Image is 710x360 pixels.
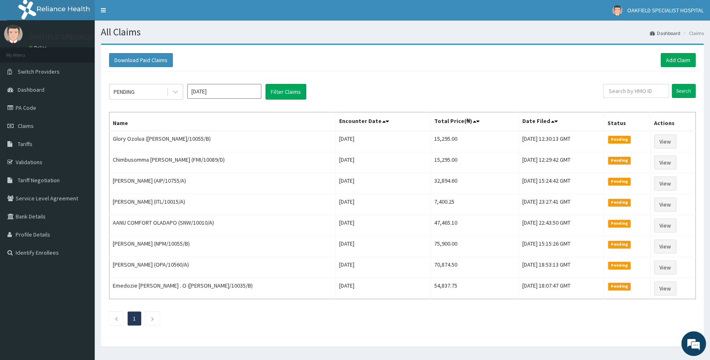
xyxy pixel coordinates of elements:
td: [DATE] 15:15:26 GMT [519,236,603,257]
th: Total Price(₦) [431,112,519,131]
th: Status [604,112,650,131]
input: Search by HMO ID [603,84,669,98]
span: Pending [608,199,631,206]
span: Pending [608,178,631,185]
span: Pending [608,220,631,227]
span: Tariff Negotiation [18,177,60,184]
a: Next page [151,315,154,322]
td: [DATE] [335,131,431,152]
td: 70,874.50 [431,257,519,278]
td: [DATE] 22:43:50 GMT [519,215,603,236]
a: Dashboard [650,30,680,37]
a: View [654,135,676,149]
span: OAKFIELD SPECIALIST HOSPITAL [627,7,704,14]
a: Add Claim [661,53,696,67]
td: 75,900.00 [431,236,519,257]
p: OAKFIELD SPECIALIST HOSPITAL [29,33,132,41]
td: [DATE] [335,194,431,215]
h1: All Claims [101,27,704,37]
td: 32,894.60 [431,173,519,194]
input: Search [672,84,696,98]
td: Glory Ozolua ([PERSON_NAME]/10055/B) [109,131,336,152]
td: [PERSON_NAME] (ITL/10015/A) [109,194,336,215]
li: Claims [681,30,704,37]
td: 54,837.75 [431,278,519,299]
span: Claims [18,122,34,130]
span: Dashboard [18,86,44,93]
span: Pending [608,136,631,143]
a: Previous page [114,315,118,322]
span: Pending [608,262,631,269]
td: [DATE] 18:53:13 GMT [519,257,603,278]
th: Actions [650,112,695,131]
a: View [654,156,676,170]
td: [DATE] 23:27:41 GMT [519,194,603,215]
td: [DATE] 12:30:13 GMT [519,131,603,152]
td: [DATE] 15:24:42 GMT [519,173,603,194]
td: [DATE] [335,278,431,299]
span: Tariffs [18,140,33,148]
img: User Image [612,5,622,16]
div: PENDING [114,88,135,96]
a: View [654,239,676,253]
th: Name [109,112,336,131]
span: Pending [608,157,631,164]
td: 7,400.25 [431,194,519,215]
td: [DATE] 12:29:42 GMT [519,152,603,173]
td: [DATE] [335,173,431,194]
button: Filter Claims [265,84,306,100]
td: AANU COMFORT OLADAPO (SNW/10010/A) [109,215,336,236]
a: Page 1 is your current page [133,315,136,322]
input: Select Month and Year [187,84,261,99]
td: 47,465.10 [431,215,519,236]
th: Date Filed [519,112,603,131]
a: View [654,197,676,211]
span: Pending [608,283,631,290]
td: [DATE] [335,152,431,173]
span: Pending [608,241,631,248]
td: 15,295.00 [431,131,519,152]
a: View [654,177,676,190]
a: View [654,260,676,274]
a: View [654,281,676,295]
th: Encounter Date [335,112,431,131]
span: Switch Providers [18,68,60,75]
td: [PERSON_NAME] (NPM/10055/B) [109,236,336,257]
td: 15,295.00 [431,152,519,173]
td: [DATE] [335,257,431,278]
button: Download Paid Claims [109,53,173,67]
td: [DATE] [335,215,431,236]
a: View [654,218,676,232]
td: [PERSON_NAME] (OPA/10560/A) [109,257,336,278]
td: [DATE] [335,236,431,257]
img: User Image [4,25,23,43]
td: [PERSON_NAME] (AIP/10755/A) [109,173,336,194]
td: Chimbusomma [PERSON_NAME] (FMI/10089/D) [109,152,336,173]
td: [DATE] 18:07:47 GMT [519,278,603,299]
a: Online [29,45,49,51]
td: Emedozie [PERSON_NAME] . O ([PERSON_NAME]/10035/B) [109,278,336,299]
